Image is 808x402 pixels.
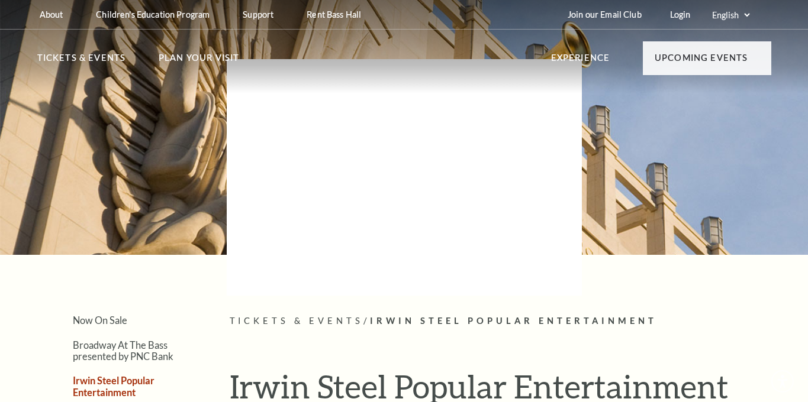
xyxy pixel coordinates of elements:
img: blank image [227,59,582,296]
p: Children's Education Program [96,9,210,20]
a: Now On Sale [73,315,127,326]
p: Support [243,9,273,20]
p: Rent Bass Hall [307,9,361,20]
span: Tickets & Events [230,316,364,326]
p: Tickets & Events [37,51,126,72]
p: Upcoming Events [655,51,748,72]
p: About [40,9,63,20]
p: Plan Your Visit [159,51,240,72]
p: Experience [551,51,610,72]
a: Irwin Steel Popular Entertainment [73,375,154,397]
a: Broadway At The Bass presented by PNC Bank [73,339,173,362]
span: Irwin Steel Popular Entertainment [370,316,657,326]
select: Select: [710,9,752,21]
p: / [230,314,771,329]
